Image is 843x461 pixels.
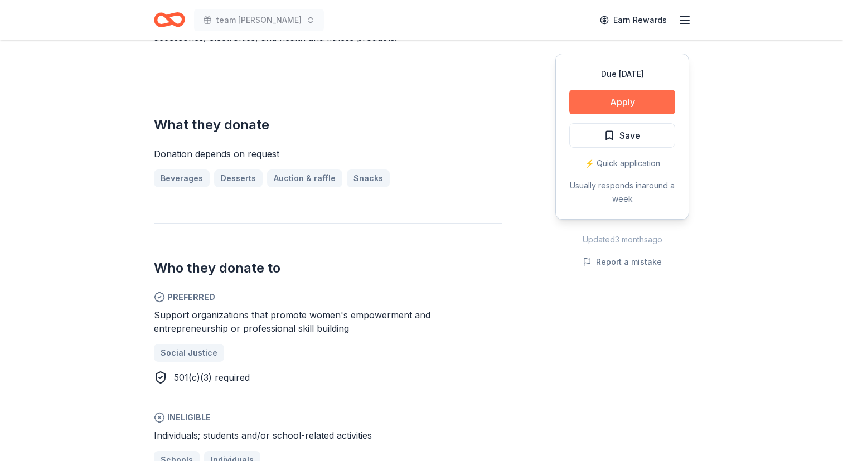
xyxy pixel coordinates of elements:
h2: What they donate [154,116,502,134]
a: Earn Rewards [593,10,674,30]
a: Social Justice [154,344,224,362]
button: team [PERSON_NAME] [194,9,324,31]
span: Ineligible [154,411,502,424]
div: Donation depends on request [154,147,502,161]
button: Apply [569,90,675,114]
span: team [PERSON_NAME] [216,13,302,27]
a: Beverages [154,169,210,187]
div: Updated 3 months ago [555,233,689,246]
button: Report a mistake [583,255,662,269]
span: 501(c)(3) required [174,372,250,383]
a: Snacks [347,169,390,187]
a: Auction & raffle [267,169,342,187]
a: Home [154,7,185,33]
span: Social Justice [161,346,217,360]
div: ⚡️ Quick application [569,157,675,170]
div: Usually responds in around a week [569,179,675,206]
span: Save [619,128,641,143]
span: Support organizations that promote women's empowerment and entrepreneurship or professional skill... [154,309,430,334]
div: Due [DATE] [569,67,675,81]
h2: Who they donate to [154,259,502,277]
span: Individuals; students and/or school-related activities [154,430,372,441]
span: Preferred [154,290,502,304]
a: Desserts [214,169,263,187]
button: Save [569,123,675,148]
